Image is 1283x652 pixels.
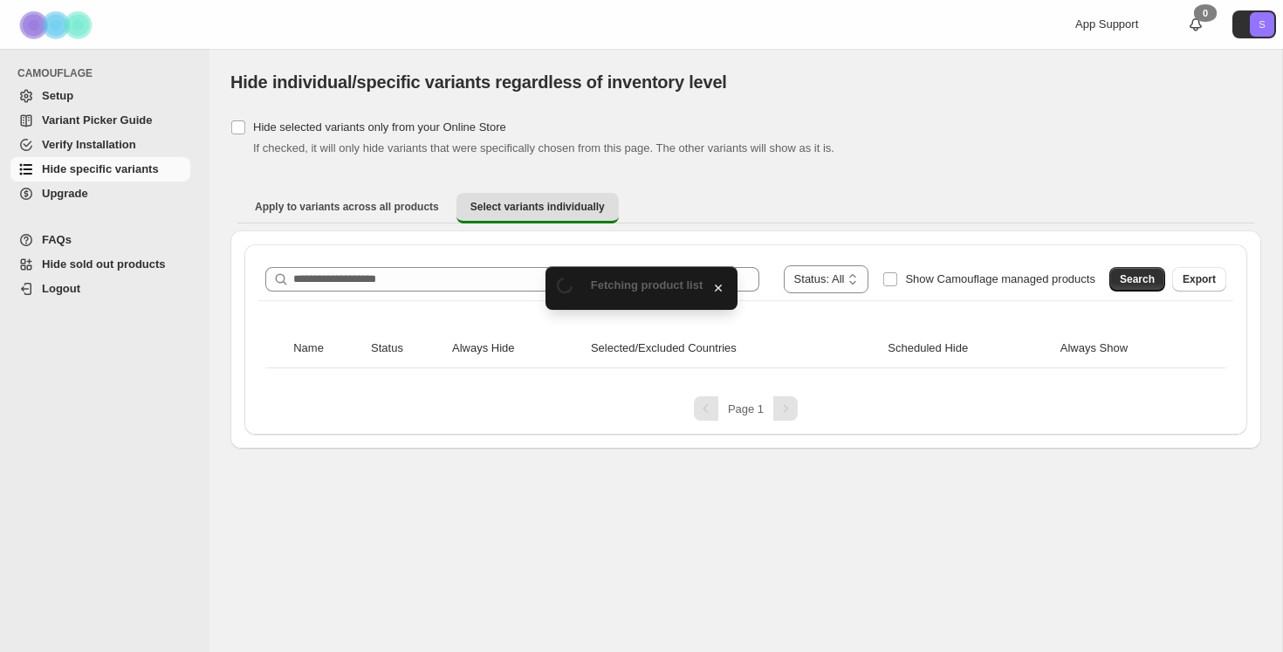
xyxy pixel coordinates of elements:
img: Camouflage [14,1,101,49]
th: Selected/Excluded Countries [586,329,882,368]
span: Hide individual/specific variants regardless of inventory level [230,72,727,92]
th: Always Show [1055,329,1204,368]
a: Verify Installation [10,133,190,157]
button: Select variants individually [456,193,619,223]
th: Name [288,329,366,368]
button: Export [1172,267,1226,292]
span: Logout [42,282,80,295]
text: S [1259,19,1265,30]
span: Setup [42,89,73,102]
th: Always Hide [447,329,586,368]
span: Search [1120,272,1155,286]
span: FAQs [42,233,72,246]
th: Scheduled Hide [882,329,1054,368]
span: Export [1183,272,1216,286]
a: Variant Picker Guide [10,108,190,133]
div: 0 [1194,4,1217,22]
span: Avatar with initials S [1250,12,1274,37]
span: CAMOUFLAGE [17,66,197,80]
span: Variant Picker Guide [42,113,152,127]
a: Hide specific variants [10,157,190,182]
span: App Support [1075,17,1138,31]
span: Page 1 [728,402,764,415]
th: Status [366,329,447,368]
button: Apply to variants across all products [241,193,453,221]
nav: Pagination [258,396,1233,421]
span: Upgrade [42,187,88,200]
div: Select variants individually [230,230,1261,449]
span: Hide selected variants only from your Online Store [253,120,506,134]
span: Apply to variants across all products [255,200,439,214]
a: 0 [1187,16,1204,33]
a: FAQs [10,228,190,252]
span: Show Camouflage managed products [905,272,1095,285]
a: Setup [10,84,190,108]
span: Select variants individually [470,200,605,214]
span: Hide specific variants [42,162,159,175]
button: Avatar with initials S [1232,10,1276,38]
button: Search [1109,267,1165,292]
a: Upgrade [10,182,190,206]
a: Logout [10,277,190,301]
span: If checked, it will only hide variants that were specifically chosen from this page. The other va... [253,141,834,154]
span: Hide sold out products [42,257,166,271]
a: Hide sold out products [10,252,190,277]
span: Verify Installation [42,138,136,151]
span: Fetching product list [591,278,703,292]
